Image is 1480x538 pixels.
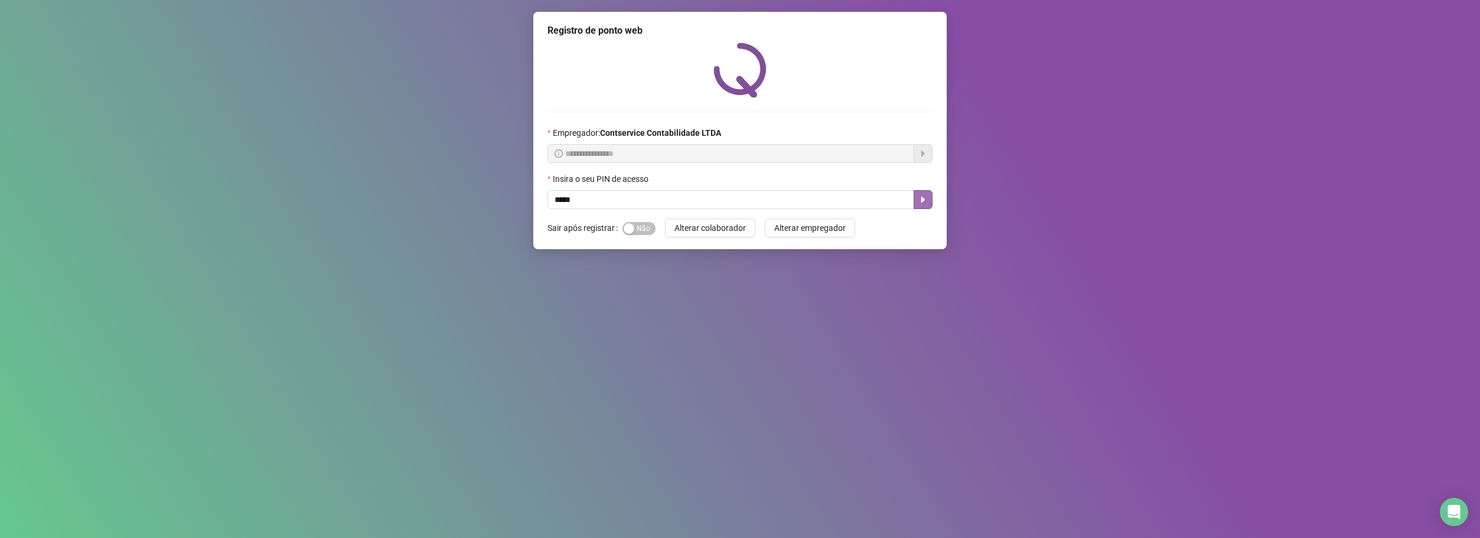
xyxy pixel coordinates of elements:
span: Empregador : [553,126,721,139]
span: info-circle [555,149,563,158]
span: caret-right [918,195,928,204]
span: Alterar empregador [774,221,846,234]
label: Sair após registrar [547,219,622,237]
div: Open Intercom Messenger [1440,498,1468,526]
div: Registro de ponto web [547,24,933,38]
span: Alterar colaborador [674,221,746,234]
strong: Contservice Contabilidade LTDA [600,128,721,138]
button: Alterar colaborador [665,219,755,237]
button: Alterar empregador [765,219,855,237]
img: QRPoint [713,43,767,97]
label: Insira o seu PIN de acesso [547,172,656,185]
